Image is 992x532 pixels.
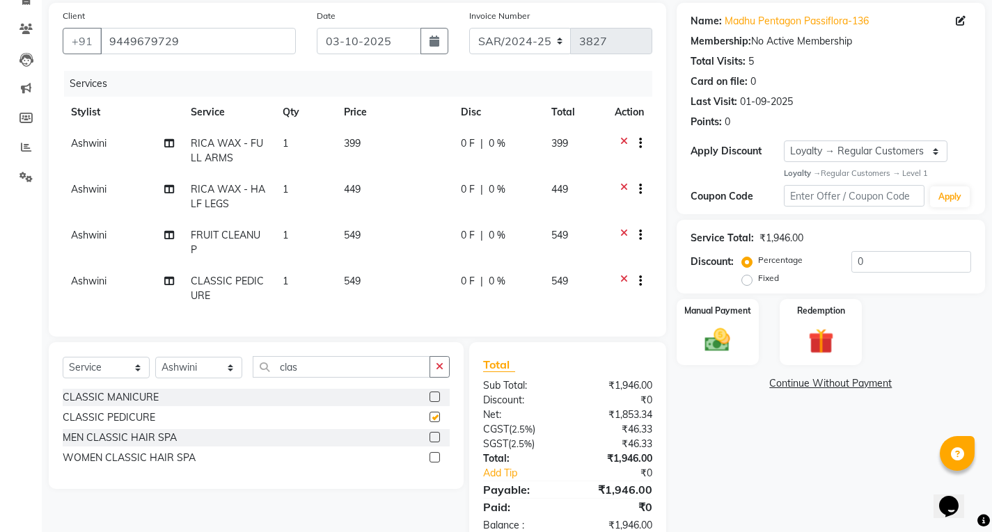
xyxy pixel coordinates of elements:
span: Ashwini [71,275,107,287]
th: Action [606,97,652,128]
span: CLASSIC PEDICURE [191,275,264,302]
div: Last Visit: [691,95,737,109]
div: Total Visits: [691,54,746,69]
label: Percentage [758,254,803,266]
th: Disc [452,97,543,128]
label: Manual Payment [684,305,751,317]
div: ₹0 [567,499,662,515]
label: Redemption [797,305,845,317]
span: FRUIT CLEANUP [191,229,260,256]
span: 399 [551,137,568,150]
span: 0 % [489,136,505,151]
span: 1 [283,183,288,195]
div: ₹0 [567,393,662,408]
button: Apply [930,186,970,207]
div: ₹0 [583,466,663,481]
span: | [480,136,483,151]
div: Sub Total: [473,378,567,393]
strong: Loyalty → [784,168,821,178]
span: CGST [483,423,509,435]
span: 0 % [489,228,505,243]
span: 0 % [489,182,505,197]
span: 549 [551,229,568,241]
div: ₹1,946.00 [567,378,662,393]
div: ( ) [473,437,567,451]
input: Enter Offer / Coupon Code [784,185,924,207]
span: 0 F [461,228,475,243]
button: +91 [63,28,102,54]
span: RICA WAX - HALF LEGS [191,183,265,210]
label: Client [63,10,85,22]
div: WOMEN CLASSIC HAIR SPA [63,451,196,465]
a: Madhu Pentagon Passiflora-136 [725,14,869,29]
iframe: chat widget [934,476,978,518]
div: ₹1,946.00 [759,231,803,245]
th: Service [182,97,274,128]
div: MEN CLASSIC HAIR SPA [63,430,177,445]
div: 0 [750,74,756,89]
div: Net: [473,408,567,422]
input: Search or Scan [253,356,430,378]
div: ( ) [473,422,567,437]
div: Card on file: [691,74,748,89]
img: _gift.svg [801,325,842,357]
span: SGST [483,437,508,450]
div: ₹46.33 [567,437,662,451]
div: Service Total: [691,231,754,245]
span: 1 [283,275,288,287]
div: ₹46.33 [567,422,662,437]
div: Coupon Code [691,189,784,204]
span: Ashwini [71,183,107,195]
span: 2.5% [511,438,532,449]
div: Membership: [691,34,751,49]
span: 549 [344,275,361,287]
span: 549 [551,275,568,287]
input: Search by Name/Mobile/Email/Code [100,28,296,54]
span: 449 [344,183,361,195]
span: 1 [283,229,288,241]
a: Continue Without Payment [679,376,982,391]
span: | [480,228,483,243]
div: 01-09-2025 [740,95,793,109]
span: 449 [551,183,568,195]
a: Add Tip [473,466,583,481]
span: Ashwini [71,137,107,150]
div: Name: [691,14,722,29]
span: 0 F [461,136,475,151]
span: | [480,182,483,197]
span: 0 F [461,274,475,289]
div: ₹1,853.34 [567,408,662,422]
div: Apply Discount [691,144,784,159]
span: | [480,274,483,289]
div: CLASSIC PEDICURE [63,410,155,425]
div: CLASSIC MANICURE [63,390,159,405]
span: Ashwini [71,229,107,241]
div: 5 [748,54,754,69]
div: No Active Membership [691,34,971,49]
div: Points: [691,115,722,129]
span: 0 F [461,182,475,197]
label: Fixed [758,272,779,284]
div: ₹1,946.00 [567,481,662,498]
div: Payable: [473,481,567,498]
div: 0 [725,115,730,129]
img: _cash.svg [697,325,738,355]
div: ₹1,946.00 [567,451,662,466]
th: Total [543,97,606,128]
th: Qty [274,97,336,128]
span: 399 [344,137,361,150]
span: 549 [344,229,361,241]
label: Invoice Number [469,10,530,22]
th: Price [336,97,452,128]
th: Stylist [63,97,182,128]
div: Regular Customers → Level 1 [784,168,971,179]
div: Total: [473,451,567,466]
span: Total [483,357,515,372]
span: RICA WAX - FULL ARMS [191,137,263,164]
label: Date [317,10,336,22]
span: 1 [283,137,288,150]
span: 2.5% [512,424,533,435]
div: Services [64,71,663,97]
div: Discount: [473,393,567,408]
div: Paid: [473,499,567,515]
